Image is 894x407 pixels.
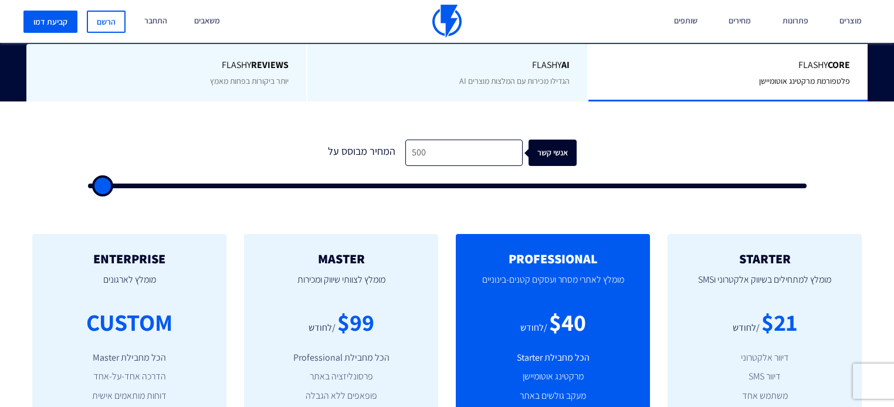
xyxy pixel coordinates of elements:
li: הכל מחבילת Master [50,351,209,365]
div: /לחודש [520,321,547,335]
li: מרקטינג אוטומיישן [473,370,632,384]
li: דיוור אלקטרוני [685,351,844,365]
div: המחיר מבוסס על [317,140,405,166]
div: /לחודש [733,321,760,335]
b: REVIEWS [251,59,289,71]
span: יותר ביקורות בפחות מאמץ [210,76,289,86]
a: הרשם [87,11,126,33]
span: פלטפורמת מרקטינג אוטומיישן [759,76,850,86]
span: Flashy [606,59,850,72]
p: מומלץ לצוותי שיווק ומכירות [262,266,421,306]
li: דיוור SMS [685,370,844,384]
span: הגדילו מכירות עם המלצות מוצרים AI [459,76,570,86]
li: דוחות מותאמים אישית [50,389,209,403]
div: $99 [337,306,374,339]
a: קביעת דמו [23,11,77,33]
div: $40 [549,306,586,339]
p: מומלץ לאתרי מסחר ועסקים קטנים-בינוניים [473,266,632,306]
b: AI [561,59,570,71]
li: משתמש אחד [685,389,844,403]
h2: STARTER [685,252,844,266]
div: CUSTOM [86,306,172,339]
p: מומלץ למתחילים בשיווק אלקטרוני וSMS [685,266,844,306]
div: /לחודש [309,321,336,335]
li: הדרכה אחד-על-אחד [50,370,209,384]
li: הכל מחבילת Starter [473,351,632,365]
h2: PROFESSIONAL [473,252,632,266]
li: פופאפים ללא הגבלה [262,389,421,403]
p: מומלץ לארגונים [50,266,209,306]
li: פרסונליזציה באתר [262,370,421,384]
b: Core [828,59,850,71]
h2: ENTERPRISE [50,252,209,266]
span: Flashy [325,59,569,72]
span: Flashy [44,59,289,72]
li: הכל מחבילת Professional [262,351,421,365]
li: מעקב גולשים באתר [473,389,632,403]
div: $21 [761,306,797,339]
div: אנשי קשר [539,140,587,166]
h2: MASTER [262,252,421,266]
